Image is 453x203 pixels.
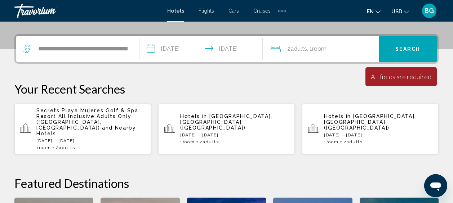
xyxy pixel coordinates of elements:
span: Search [395,46,421,52]
span: Room [327,139,339,144]
button: Secrets Playa Mujeres Golf & Spa Resort All Inclusive Adults Only ([GEOGRAPHIC_DATA], [GEOGRAPHIC... [14,103,151,154]
a: Cruises [253,8,271,14]
p: [DATE] - [DATE] [36,138,145,143]
span: and Nearby Hotels [36,125,136,136]
iframe: Button to launch messaging window [424,174,447,197]
button: Travelers: 2 adults, 0 children [263,36,379,62]
p: Your Recent Searches [14,82,439,96]
span: Adults [347,139,363,144]
span: USD [391,9,402,14]
span: 1 [36,145,51,150]
h2: Featured Destinations [14,176,439,190]
span: 1 [324,139,338,144]
button: Hotels in [GEOGRAPHIC_DATA], [GEOGRAPHIC_DATA] ([GEOGRAPHIC_DATA])[DATE] - [DATE]1Room2Adults [302,103,439,154]
span: Hotels in [324,113,351,119]
span: , 1 [307,44,327,54]
span: [GEOGRAPHIC_DATA], [GEOGRAPHIC_DATA] ([GEOGRAPHIC_DATA]) [180,113,272,131]
span: 1 [180,139,195,144]
span: Room [39,145,51,150]
button: Check-in date: Mar 4, 2026 Check-out date: Mar 10, 2026 [139,36,263,62]
a: Flights [199,8,214,14]
span: Hotels in [180,113,207,119]
span: Secrets Playa Mujeres Golf & Spa Resort All Inclusive Adults Only ([GEOGRAPHIC_DATA], [GEOGRAPHIC... [36,108,138,131]
span: Adults [203,139,219,144]
span: 2 [343,139,363,144]
button: Change language [367,6,381,17]
a: Hotels [167,8,184,14]
span: Adults [290,45,307,52]
span: Adults [59,145,75,150]
div: All fields are required [371,73,431,81]
button: Search [379,36,437,62]
span: Room [183,139,195,144]
p: [DATE] - [DATE] [324,132,433,137]
span: BG [425,7,434,14]
button: Change currency [391,6,409,17]
a: Cars [228,8,239,14]
p: [DATE] - [DATE] [180,132,289,137]
a: Travorium [14,4,160,18]
span: 2 [287,44,307,54]
button: User Menu [420,3,439,18]
span: Room [312,45,327,52]
button: Hotels in [GEOGRAPHIC_DATA], [GEOGRAPHIC_DATA] ([GEOGRAPHIC_DATA])[DATE] - [DATE]1Room2Adults [158,103,295,154]
span: 2 [200,139,219,144]
span: en [367,9,374,14]
span: 2 [56,145,75,150]
button: Extra navigation items [278,5,286,17]
span: [GEOGRAPHIC_DATA], [GEOGRAPHIC_DATA] ([GEOGRAPHIC_DATA]) [324,113,416,131]
div: Search widget [16,36,437,62]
